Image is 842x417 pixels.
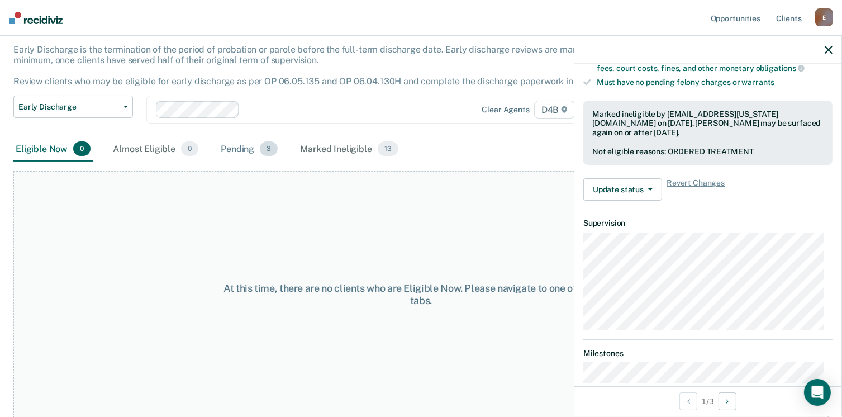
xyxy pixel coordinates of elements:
div: Marked Ineligible [298,137,400,162]
div: Almost Eligible [111,137,201,162]
span: warrants [742,78,775,87]
button: Update status [583,178,662,201]
dt: Milestones [583,349,833,358]
div: E [815,8,833,26]
span: 13 [378,141,398,156]
div: Eligible Now [13,137,93,162]
div: [PERSON_NAME] is now in the Marked Ineligible tab for Early Discharge [28,382,315,392]
div: Open Intercom Messenger [804,379,831,406]
button: Previous Opportunity [679,392,697,410]
span: Early Discharge [18,102,119,112]
span: obligations [756,64,805,73]
span: Revert Changes [667,178,725,201]
span: 3 [260,141,278,156]
div: Clear agents [482,105,530,115]
span: 0 [73,141,91,156]
p: Early Discharge is the termination of the period of probation or parole before the full-term disc... [13,44,614,87]
dt: Supervision [583,219,833,228]
div: 1 / 3 [574,386,841,416]
div: Must have no pending felony charges or [597,78,833,87]
div: Pending [218,137,280,162]
img: Recidiviz [9,12,63,24]
div: Not eligible reasons: ORDERED TREATMENT [592,147,824,157]
button: Next Opportunity [719,392,736,410]
div: At this time, there are no clients who are Eligible Now. Please navigate to one of the other tabs. [217,282,625,306]
span: D4B [534,101,575,119]
span: 0 [181,141,198,156]
div: Marked ineligible by [EMAIL_ADDRESS][US_STATE][DOMAIN_NAME] on [DATE]. [PERSON_NAME] may be surfa... [592,110,824,138]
